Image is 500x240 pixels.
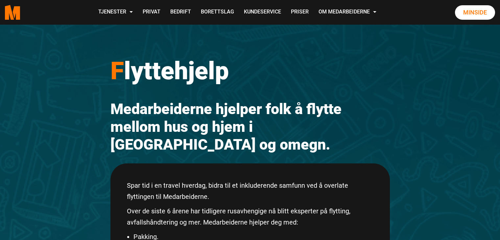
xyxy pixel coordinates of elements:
[127,205,373,228] p: Over de siste 6 årene har tidligere rusavhengige nå blitt eksperter på flytting, avfallshåndterin...
[138,1,165,24] a: Privat
[314,1,381,24] a: Om Medarbeiderne
[93,1,138,24] a: Tjenester
[110,100,390,154] h2: Medarbeiderne hjelper folk å flytte mellom hus og hjem i [GEOGRAPHIC_DATA] og omegn.
[239,1,286,24] a: Kundeservice
[286,1,314,24] a: Priser
[455,5,495,20] a: Minside
[127,180,373,202] p: Spar tid i en travel hverdag, bidra til et inkluderende samfunn ved å overlate flyttingen til Med...
[196,1,239,24] a: Borettslag
[110,56,124,85] span: F
[110,56,390,85] h1: lyttehjelp
[165,1,196,24] a: Bedrift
